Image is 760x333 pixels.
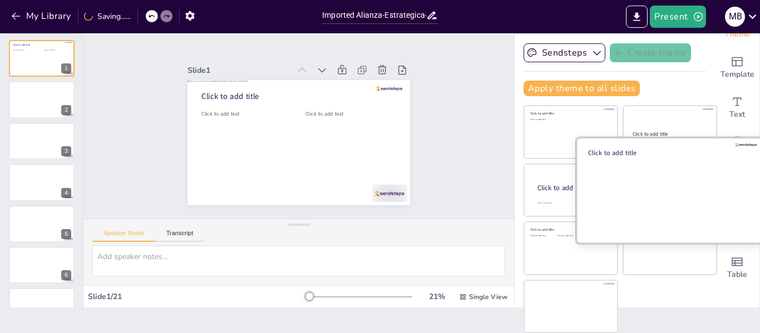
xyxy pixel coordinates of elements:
button: Speaker Notes [92,230,155,242]
div: 1 [9,40,75,77]
span: Click to add title [335,42,363,100]
div: Click to add title [588,148,747,157]
div: m b [725,7,745,27]
div: Get real-time input from your audience [715,128,759,168]
div: 21 % [423,291,450,302]
div: 6 [9,247,75,284]
span: Table [727,269,747,281]
span: Single View [469,292,507,301]
span: Click to add text [294,136,313,175]
button: Sendsteps [524,43,605,62]
span: Click to add text [13,49,24,51]
span: Theme [724,28,750,41]
div: Click to add title [530,227,610,232]
button: Transcript [155,230,205,242]
div: 6 [61,270,71,280]
button: Present [650,6,705,28]
div: 3 [61,146,71,156]
span: Click to add title [13,43,30,47]
div: Click to add body [537,202,608,205]
div: Slide 1 / 21 [88,291,305,302]
div: Click to add title [530,111,610,116]
div: Saving...... [84,11,131,22]
div: Add a table [715,248,759,288]
div: Add text boxes [715,88,759,128]
div: 4 [61,188,71,198]
span: Click to add text [327,38,345,76]
div: Click to add text [557,235,583,237]
input: Insert title [322,7,426,23]
button: Export to PowerPoint [626,6,648,28]
button: m b [725,6,745,28]
div: 5 [9,206,75,242]
div: Add ready made slides [715,48,759,88]
div: Click to add title [537,183,609,193]
span: Text [729,108,745,121]
div: Click to add title [633,131,707,137]
div: 4 [9,164,75,201]
button: My Library [8,7,76,25]
div: Click to add text [530,235,555,237]
div: 2 [61,105,71,115]
button: Create theme [610,43,691,62]
div: 2 [9,81,75,118]
div: Slide 1 [351,37,392,138]
button: Apply theme to all slides [524,81,640,96]
span: Template [720,68,754,81]
div: 5 [61,229,71,239]
div: Click to add text [530,118,610,121]
div: 1 [61,63,71,73]
div: 3 [9,123,75,160]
